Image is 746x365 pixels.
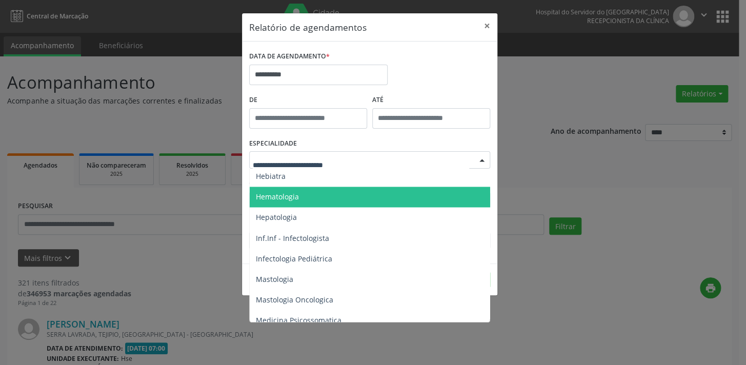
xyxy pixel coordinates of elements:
span: Mastologia [256,274,293,283]
h5: Relatório de agendamentos [249,21,367,34]
span: Hepatologia [256,212,297,222]
span: Medicina Psicossomatica [256,315,341,325]
span: Hebiatra [256,171,286,181]
span: Mastologia Oncologica [256,294,333,304]
label: DATA DE AGENDAMENTO [249,49,330,65]
label: De [249,92,367,108]
button: Close [477,13,497,38]
label: ATÉ [372,92,490,108]
span: Inf.Inf - Infectologista [256,233,329,242]
label: ESPECIALIDADE [249,136,297,152]
span: Infectologia Pediátrica [256,253,332,263]
span: Hematologia [256,192,299,201]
